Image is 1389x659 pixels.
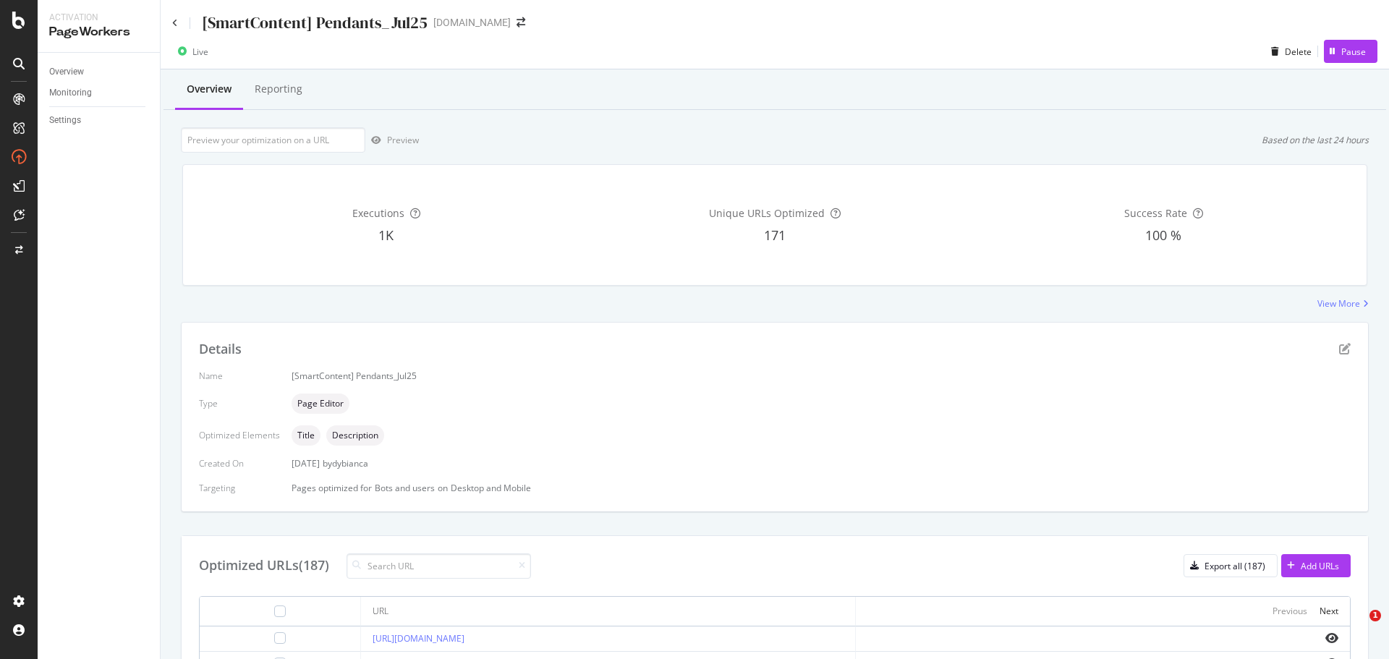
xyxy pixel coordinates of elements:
[49,12,148,24] div: Activation
[1324,40,1377,63] button: Pause
[517,17,525,27] div: arrow-right-arrow-left
[1317,297,1369,310] a: View More
[297,399,344,408] span: Page Editor
[352,206,404,220] span: Executions
[199,556,329,575] div: Optimized URLs (187)
[292,370,1351,382] div: [SmartContent] Pendants_Jul25
[375,482,435,494] div: Bots and users
[332,431,378,440] span: Description
[709,206,825,220] span: Unique URLs Optimized
[1320,603,1338,620] button: Next
[49,85,150,101] a: Monitoring
[1124,206,1187,220] span: Success Rate
[451,482,531,494] div: Desktop and Mobile
[1339,343,1351,354] div: pen-to-square
[255,82,302,96] div: Reporting
[347,553,531,579] input: Search URL
[1262,134,1369,146] div: Based on the last 24 hours
[1325,632,1338,644] i: eye
[49,64,150,80] a: Overview
[1369,610,1381,621] span: 1
[202,12,428,34] div: [SmartContent] Pendants_Jul25
[199,429,280,441] div: Optimized Elements
[292,425,320,446] div: neutral label
[1341,46,1366,58] div: Pause
[199,397,280,409] div: Type
[365,129,419,152] button: Preview
[1285,46,1312,58] div: Delete
[1340,610,1375,645] iframe: Intercom live chat
[1273,605,1307,617] div: Previous
[1145,226,1181,244] span: 100 %
[1320,605,1338,617] div: Next
[326,425,384,446] div: neutral label
[764,226,786,244] span: 171
[297,431,315,440] span: Title
[378,226,394,244] span: 1K
[199,457,280,469] div: Created On
[1301,560,1339,572] div: Add URLs
[199,482,280,494] div: Targeting
[433,15,511,30] div: [DOMAIN_NAME]
[187,82,231,96] div: Overview
[387,134,419,146] div: Preview
[49,113,150,128] a: Settings
[1317,297,1360,310] div: View More
[1184,554,1278,577] button: Export all (187)
[323,457,368,469] div: by dybianca
[49,64,84,80] div: Overview
[1205,560,1265,572] div: Export all (187)
[49,85,92,101] div: Monitoring
[192,46,208,58] div: Live
[292,457,1351,469] div: [DATE]
[373,605,388,618] div: URL
[1265,40,1312,63] button: Delete
[49,24,148,41] div: PageWorkers
[292,482,1351,494] div: Pages optimized for on
[373,632,464,645] a: [URL][DOMAIN_NAME]
[1281,554,1351,577] button: Add URLs
[181,127,365,153] input: Preview your optimization on a URL
[172,19,178,27] a: Click to go back
[199,370,280,382] div: Name
[292,394,349,414] div: neutral label
[199,340,242,359] div: Details
[1273,603,1307,620] button: Previous
[49,113,81,128] div: Settings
